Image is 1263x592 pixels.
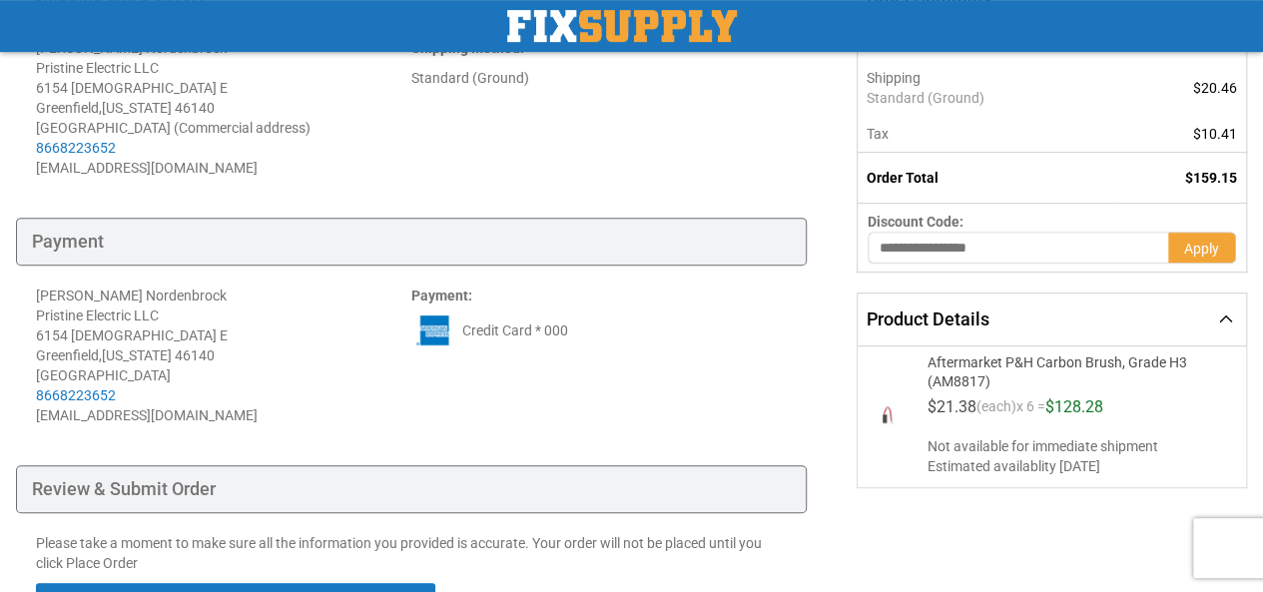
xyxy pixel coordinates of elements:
span: $159.15 [1185,170,1237,186]
span: Standard (Ground) [867,88,1103,108]
span: [EMAIL_ADDRESS][DOMAIN_NAME] [36,407,258,423]
div: Credit Card * 000 [411,315,787,345]
div: [PERSON_NAME] Nordenbrock Pristine Electric LLC 6154 [DEMOGRAPHIC_DATA] E Greenfield , 46140 [GEO... [36,286,411,405]
th: Tax [858,116,1114,153]
span: $21.38 [928,397,976,416]
a: 8668223652 [36,387,116,403]
span: Estimated availablity [DATE] [928,456,1212,476]
div: Standard (Ground) [411,68,787,88]
span: Shipping [867,70,921,86]
div: Review & Submit Order [16,465,807,513]
div: Payment [16,218,807,266]
address: [PERSON_NAME] Nordenbrock Pristine Electric LLC 6154 [DEMOGRAPHIC_DATA] E Greenfield , 46140 [GEO... [36,38,411,178]
span: Aftermarket P&H Carbon Brush, Grade H3 [928,354,1187,370]
img: Fix Industrial Supply [507,10,737,42]
span: Apply [1184,241,1219,257]
img: Aftermarket P&H Carbon Brush, Grade H3 [868,395,908,435]
span: [US_STATE] [102,347,172,363]
button: Apply [1168,232,1236,264]
span: (AM8817) [928,370,1187,389]
strong: : [411,288,472,303]
span: Not available for immediate shipment [928,436,1212,456]
span: [US_STATE] [102,100,172,116]
span: $128.28 [1045,397,1103,416]
strong: Order Total [867,170,939,186]
p: Please take a moment to make sure all the information you provided is accurate. Your order will n... [36,533,787,573]
img: ae.png [411,315,457,345]
span: Product Details [867,308,989,329]
span: Payment [411,288,468,303]
span: $10.41 [1193,126,1237,142]
span: Discount Code: [868,214,963,230]
span: x 6 = [1016,399,1045,423]
span: [EMAIL_ADDRESS][DOMAIN_NAME] [36,160,258,176]
a: 8668223652 [36,140,116,156]
span: (each) [976,399,1016,423]
span: $20.46 [1193,80,1237,96]
a: store logo [507,10,737,42]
